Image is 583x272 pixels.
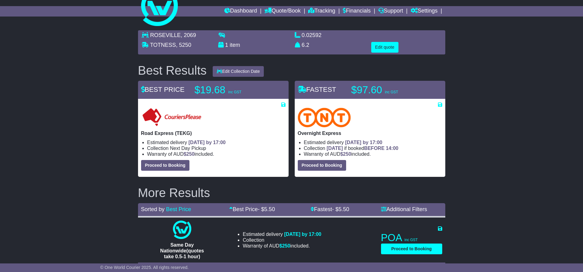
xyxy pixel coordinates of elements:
[213,66,264,77] button: Edit Collection Date
[298,160,346,171] button: Proceed to Booking
[141,130,286,136] p: Road Express (TEKG)
[141,206,165,212] span: Sorted by
[411,6,438,17] a: Settings
[141,86,185,93] span: BEST PRICE
[147,140,286,145] li: Estimated delivery
[282,243,290,248] span: 250
[327,146,343,151] span: [DATE]
[243,243,321,249] li: Warranty of AUD included.
[264,6,301,17] a: Quote/Book
[141,108,203,127] img: CouriersPlease: Road Express (TEKG)
[385,90,398,94] span: inc GST
[150,32,181,38] span: ROSEVILLE
[405,238,418,242] span: inc GST
[225,42,228,48] span: 1
[302,32,322,38] span: 0.02592
[381,232,442,244] p: POA
[327,146,398,151] span: if booked
[138,186,445,199] h2: More Results
[184,151,195,157] span: $
[386,146,398,151] span: 14:00
[147,145,286,151] li: Collection
[166,206,191,212] a: Best Price
[264,206,275,212] span: 5.50
[381,206,427,212] a: Additional Filters
[364,146,385,151] span: BEFORE
[141,160,189,171] button: Proceed to Booking
[224,6,257,17] a: Dashboard
[302,42,309,48] span: 6.2
[340,151,351,157] span: $
[343,151,351,157] span: 250
[298,86,336,93] span: FASTEST
[228,90,241,94] span: inc GST
[332,206,349,212] span: - $
[150,42,176,48] span: TOTNESS
[371,42,398,53] button: Edit quote
[229,206,275,212] a: Best Price- $5.50
[311,206,349,212] a: Fastest- $5.50
[176,42,191,48] span: , 5250
[186,151,195,157] span: 250
[170,146,206,151] span: Next Day Pickup
[195,84,271,96] p: $19.68
[338,206,349,212] span: 5.50
[243,231,321,237] li: Estimated delivery
[230,42,240,48] span: item
[173,221,191,239] img: One World Courier: Same Day Nationwide(quotes take 0.5-1 hour)
[135,64,210,77] div: Best Results
[189,140,226,145] span: [DATE] by 17:00
[100,265,189,270] span: © One World Courier 2025. All rights reserved.
[243,237,321,243] li: Collection
[147,151,286,157] li: Warranty of AUD included.
[298,108,351,127] img: TNT Domestic: Overnight Express
[279,243,290,248] span: $
[351,84,428,96] p: $97.60
[378,6,403,17] a: Support
[304,151,442,157] li: Warranty of AUD included.
[345,140,383,145] span: [DATE] by 17:00
[284,232,321,237] span: [DATE] by 17:00
[304,140,442,145] li: Estimated delivery
[160,242,204,259] span: Same Day Nationwide(quotes take 0.5-1 hour)
[304,145,442,151] li: Collection
[298,130,442,136] p: Overnight Express
[258,206,275,212] span: - $
[343,6,371,17] a: Financials
[381,244,442,254] button: Proceed to Booking
[308,6,335,17] a: Tracking
[181,32,196,38] span: , 2069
